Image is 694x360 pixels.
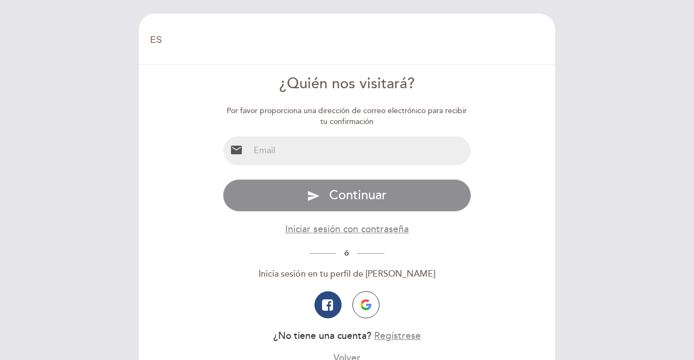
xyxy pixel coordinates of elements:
input: Email [249,136,471,165]
span: Continuar [329,187,387,203]
button: Iniciar sesión con contraseña [285,222,409,236]
span: ¿No tiene una cuenta? [273,330,371,342]
div: Por favor proporciona una dirección de correo electrónico para recibir tu confirmación [223,106,472,127]
button: Regístrese [374,329,421,343]
i: email [230,143,243,156]
img: icon-google.png [361,299,371,310]
div: ¿Quién nos visitará? [223,74,472,95]
button: send Continuar [223,179,472,212]
span: ó [336,248,357,258]
i: send [307,189,320,202]
div: Inicia sesión en tu perfil de [PERSON_NAME] [223,268,472,280]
